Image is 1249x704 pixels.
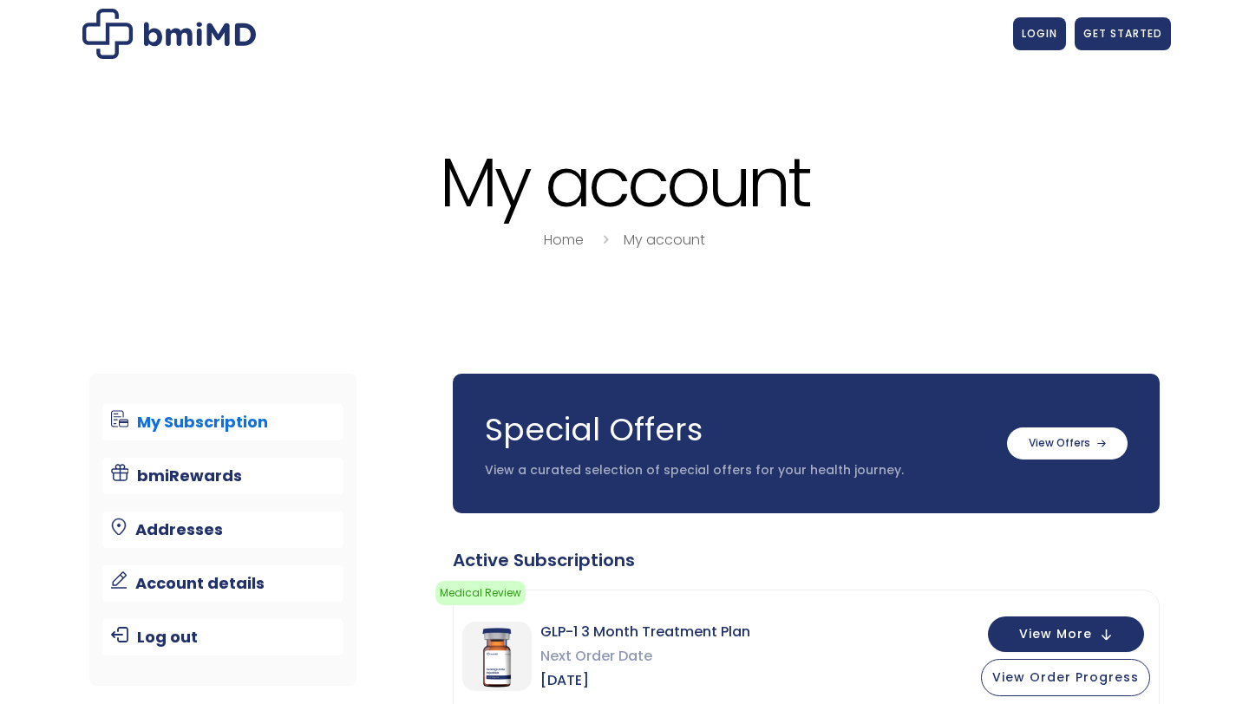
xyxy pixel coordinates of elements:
[102,458,344,494] a: bmiRewards
[624,230,705,250] a: My account
[1022,26,1057,41] span: LOGIN
[82,9,256,59] img: My account
[102,619,344,655] a: Log out
[988,616,1144,652] button: View More
[1019,629,1092,640] span: View More
[981,659,1150,696] button: View Order Progress
[435,581,526,605] span: Medical Review
[596,230,615,250] i: breadcrumbs separator
[485,462,990,479] p: View a curated selection of special offers for your health journey.
[544,230,584,250] a: Home
[453,548,1160,572] div: Active Subscriptions
[462,622,532,691] img: GLP-1 3 Month Treatment Plan
[540,644,750,668] span: Next Order Date
[1083,26,1162,41] span: GET STARTED
[78,146,1171,219] h1: My account
[102,404,344,440] a: My Subscription
[540,668,750,693] span: [DATE]
[102,565,344,602] a: Account details
[1075,17,1171,50] a: GET STARTED
[102,512,344,548] a: Addresses
[1013,17,1066,50] a: LOGIN
[89,374,357,686] nav: Account pages
[992,668,1139,686] span: View Order Progress
[485,408,990,452] h3: Special Offers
